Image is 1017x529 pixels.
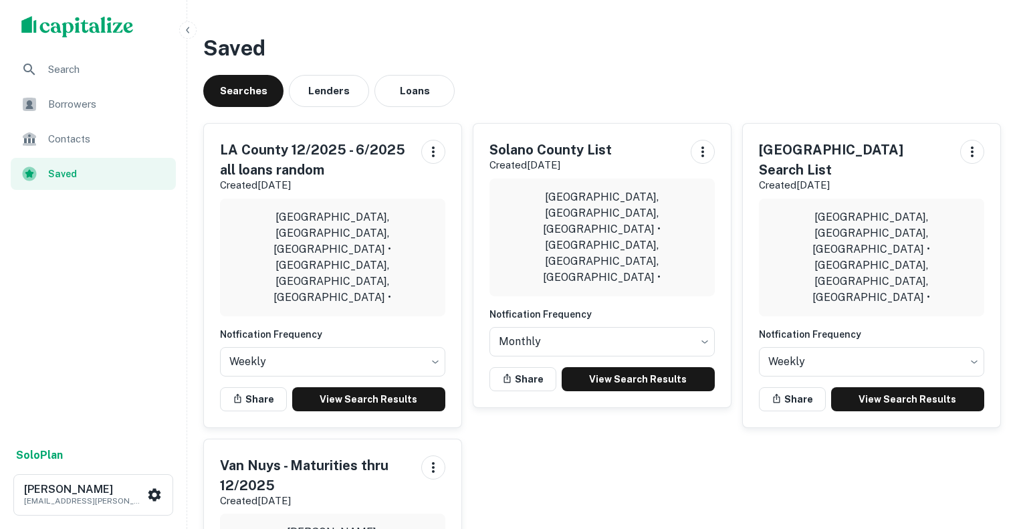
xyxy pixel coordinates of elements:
[11,88,176,120] a: Borrowers
[11,158,176,190] a: Saved
[489,140,612,160] h5: Solano County List
[11,54,176,86] a: Search
[48,96,168,112] span: Borrowers
[759,387,826,411] button: Share
[759,327,984,342] h6: Notfication Frequency
[16,447,63,463] a: SoloPlan
[500,189,704,286] p: [GEOGRAPHIC_DATA], [GEOGRAPHIC_DATA], [GEOGRAPHIC_DATA] • [GEOGRAPHIC_DATA], [GEOGRAPHIC_DATA], [...
[489,307,715,322] h6: Notfication Frequency
[48,131,168,147] span: Contacts
[220,493,411,509] p: Created [DATE]
[759,140,949,180] h5: [GEOGRAPHIC_DATA] Search List
[21,16,134,37] img: capitalize-logo.png
[489,323,715,360] div: Without label
[203,32,1001,64] h3: Saved
[289,75,369,107] button: Lenders
[220,455,411,496] h5: Van Nuys - Maturities thru 12/2025
[220,327,445,342] h6: Notfication Frequency
[11,123,176,155] a: Contacts
[562,367,715,391] a: View Search Results
[203,75,284,107] button: Searches
[292,387,445,411] a: View Search Results
[16,449,63,461] strong: Solo Plan
[220,387,287,411] button: Share
[13,474,173,516] button: [PERSON_NAME][EMAIL_ADDRESS][PERSON_NAME][DOMAIN_NAME]
[759,343,984,381] div: Without label
[489,367,556,391] button: Share
[48,62,168,78] span: Search
[759,177,949,193] p: Created [DATE]
[220,177,411,193] p: Created [DATE]
[770,209,974,306] p: [GEOGRAPHIC_DATA], [GEOGRAPHIC_DATA], [GEOGRAPHIC_DATA] • [GEOGRAPHIC_DATA], [GEOGRAPHIC_DATA], [...
[48,167,168,181] span: Saved
[24,495,144,507] p: [EMAIL_ADDRESS][PERSON_NAME][DOMAIN_NAME]
[374,75,455,107] button: Loans
[231,209,435,306] p: [GEOGRAPHIC_DATA], [GEOGRAPHIC_DATA], [GEOGRAPHIC_DATA] • [GEOGRAPHIC_DATA], [GEOGRAPHIC_DATA], [...
[489,157,612,173] p: Created [DATE]
[24,484,144,495] h6: [PERSON_NAME]
[220,140,411,180] h5: LA County 12/2025 - 6/2025 all loans random
[950,422,1017,486] iframe: Chat Widget
[831,387,984,411] a: View Search Results
[220,343,445,381] div: Without label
